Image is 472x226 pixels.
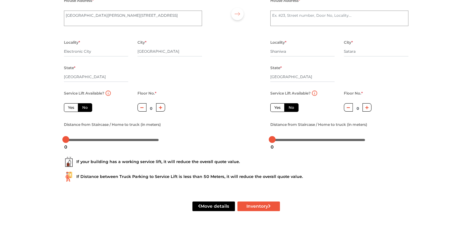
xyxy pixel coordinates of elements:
[270,38,286,47] label: Locality
[270,103,285,112] label: Yes
[64,103,78,112] label: Yes
[78,103,92,112] label: No
[64,172,74,182] img: ...
[64,157,74,167] img: ...
[64,89,104,97] label: Service Lift Available?
[344,38,353,47] label: City
[284,103,299,112] label: No
[237,202,280,211] button: Inventory
[64,64,75,72] label: State
[64,38,80,47] label: Locality
[64,157,408,167] div: If your building has a working service lift, it will reduce the overall quote value.
[270,121,367,129] label: Distance from Staircase / Home to truck (in meters)
[270,89,311,97] label: Service Lift Available?
[192,202,235,211] button: Move details
[268,142,276,152] div: 0
[137,89,156,97] label: Floor No.
[137,38,146,47] label: City
[344,89,363,97] label: Floor No.
[64,172,408,182] div: If Distance between Truck Parking to Service Lift is less than 50 Meters, it will reduce the over...
[270,64,282,72] label: State
[64,121,161,129] label: Distance from Staircase / Home to truck (in meters)
[62,142,70,152] div: 0
[64,11,202,26] textarea: [GEOGRAPHIC_DATA][PERSON_NAME][STREET_ADDRESS]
